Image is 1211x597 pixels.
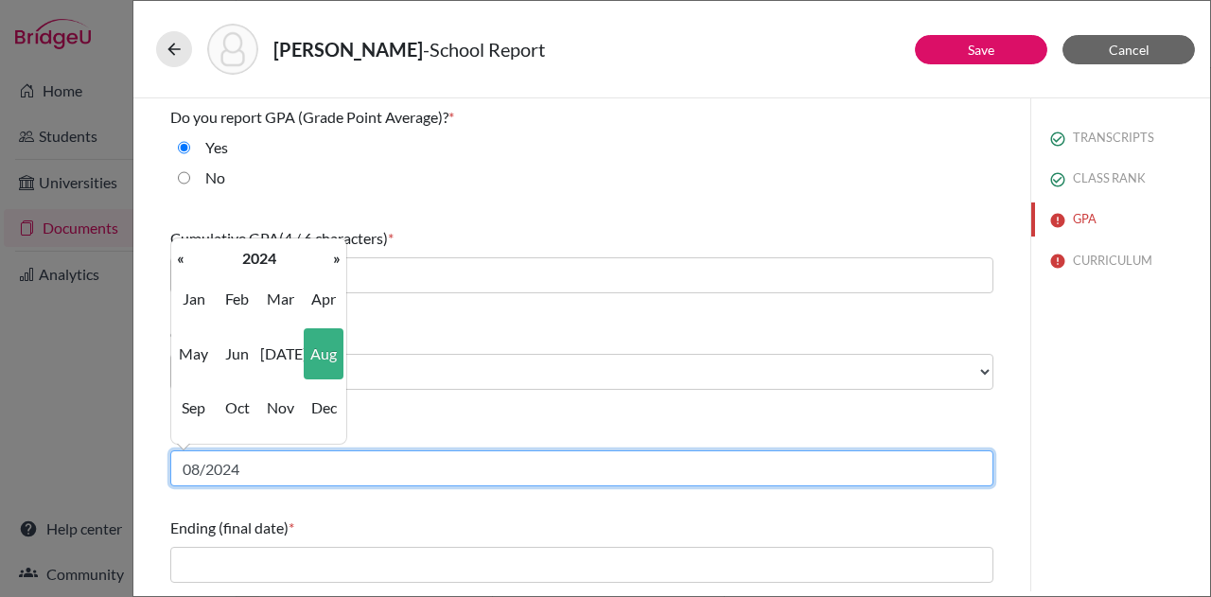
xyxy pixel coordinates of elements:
button: GPA [1031,202,1210,236]
label: Yes [205,136,228,159]
img: check_circle_outline-e4d4ac0f8e9136db5ab2.svg [1050,172,1065,187]
span: May [174,328,214,379]
th: 2024 [190,246,327,271]
button: CURRICULUM [1031,244,1210,277]
span: Mar [260,273,300,325]
span: Do you report GPA (Grade Point Average)? [170,108,448,126]
span: Dec [304,382,343,433]
th: « [171,246,190,271]
strong: [PERSON_NAME] [273,38,423,61]
span: Jan [174,273,214,325]
span: - School Report [423,38,545,61]
img: error-544570611efd0a2d1de9.svg [1050,213,1065,228]
span: Feb [218,273,257,325]
span: Sep [174,382,214,433]
span: (4 / 6 characters) [279,229,388,247]
button: CLASS RANK [1031,162,1210,195]
img: error-544570611efd0a2d1de9.svg [1050,254,1065,269]
span: Cumulative GPA [170,229,279,247]
span: Apr [304,273,343,325]
span: Oct [218,382,257,433]
span: Ending (final date) [170,518,289,536]
span: Jun [218,328,257,379]
img: check_circle_outline-e4d4ac0f8e9136db5ab2.svg [1050,132,1065,147]
span: Nov [260,382,300,433]
label: No [205,167,225,189]
span: Aug [304,328,343,379]
span: [DATE] [260,328,300,379]
button: TRANSCRIPTS [1031,121,1210,154]
th: » [327,246,346,271]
